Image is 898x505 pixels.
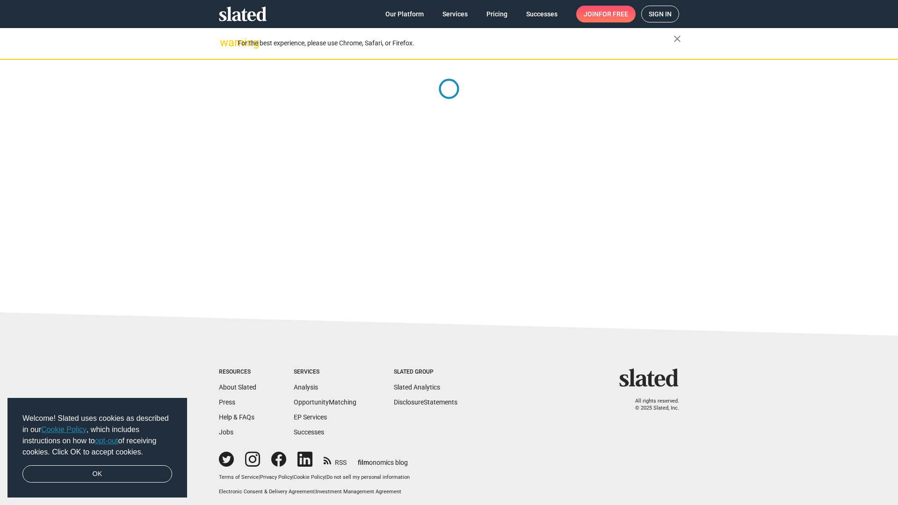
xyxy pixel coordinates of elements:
[219,428,233,436] a: Jobs
[394,383,440,391] a: Slated Analytics
[294,398,356,406] a: OpportunityMatching
[435,6,475,22] a: Services
[95,437,118,445] a: opt-out
[358,451,408,467] a: filmonomics blog
[479,6,515,22] a: Pricing
[599,6,628,22] span: for free
[625,398,679,411] p: All rights reserved. © 2025 Slated, Inc.
[22,413,172,458] span: Welcome! Slated uses cookies as described in our , which includes instructions on how to of recei...
[41,426,87,433] a: Cookie Policy
[385,6,424,22] span: Our Platform
[294,368,356,376] div: Services
[486,6,507,22] span: Pricing
[259,474,260,480] span: |
[294,383,318,391] a: Analysis
[7,398,187,498] div: cookieconsent
[22,465,172,483] a: dismiss cookie message
[442,6,468,22] span: Services
[219,474,259,480] a: Terms of Service
[294,428,324,436] a: Successes
[219,368,256,376] div: Resources
[325,474,326,480] span: |
[576,6,636,22] a: Joinfor free
[394,398,457,406] a: DisclosureStatements
[316,489,401,495] a: Investment Management Agreement
[326,474,410,481] button: Do not sell my personal information
[358,459,369,466] span: film
[219,489,314,495] a: Electronic Consent & Delivery Agreement
[220,37,231,48] mat-icon: warning
[526,6,558,22] span: Successes
[641,6,679,22] a: Sign in
[292,474,294,480] span: |
[672,33,683,44] mat-icon: close
[219,383,256,391] a: About Slated
[260,474,292,480] a: Privacy Policy
[219,398,235,406] a: Press
[519,6,565,22] a: Successes
[219,413,254,421] a: Help & FAQs
[238,37,673,50] div: For the best experience, please use Chrome, Safari, or Firefox.
[649,6,672,22] span: Sign in
[324,453,347,467] a: RSS
[314,489,316,495] span: |
[294,413,327,421] a: EP Services
[294,474,325,480] a: Cookie Policy
[378,6,431,22] a: Our Platform
[394,368,457,376] div: Slated Group
[584,6,628,22] span: Join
